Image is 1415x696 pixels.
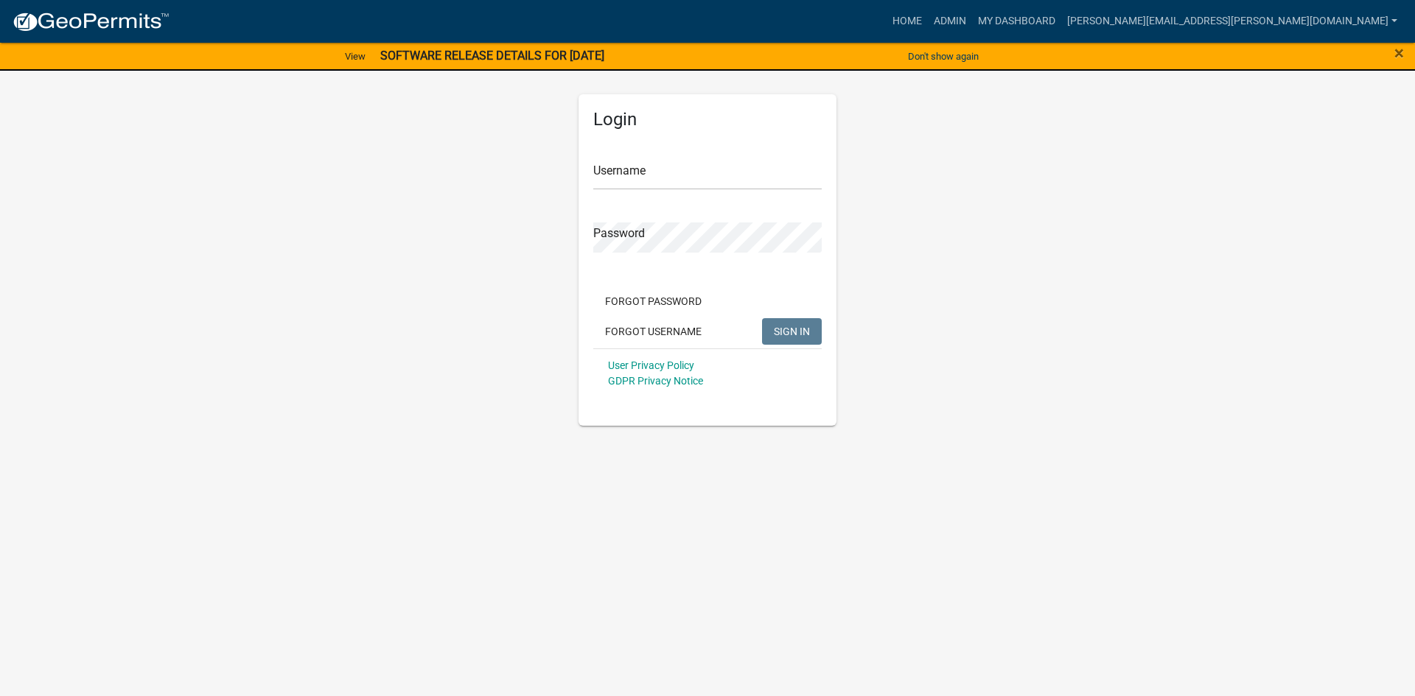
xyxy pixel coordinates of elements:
[762,318,822,345] button: SIGN IN
[608,359,694,371] a: User Privacy Policy
[1394,44,1404,62] button: Close
[593,318,713,345] button: Forgot Username
[593,288,713,314] button: Forgot Password
[887,7,928,35] a: Home
[902,44,985,68] button: Don't show again
[380,49,604,63] strong: SOFTWARE RELEASE DETAILS FOR [DATE]
[1394,43,1404,63] span: ×
[1061,7,1403,35] a: [PERSON_NAME][EMAIL_ADDRESS][PERSON_NAME][DOMAIN_NAME]
[972,7,1061,35] a: My Dashboard
[608,375,703,387] a: GDPR Privacy Notice
[593,109,822,130] h5: Login
[928,7,972,35] a: Admin
[774,325,810,337] span: SIGN IN
[339,44,371,68] a: View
